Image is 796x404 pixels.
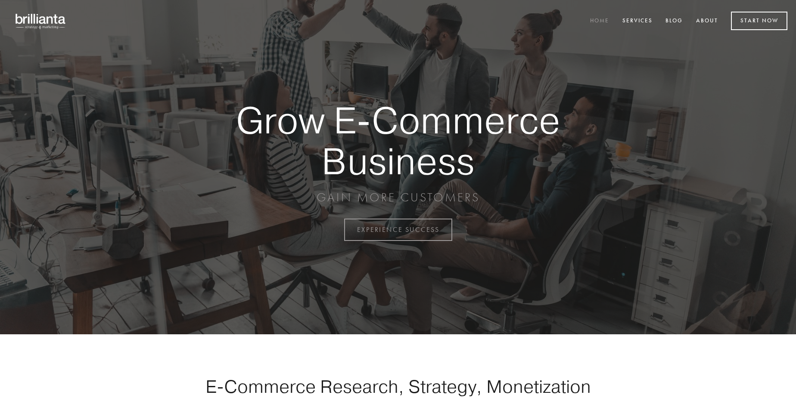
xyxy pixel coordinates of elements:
p: GAIN MORE CUSTOMERS [206,190,590,205]
a: Home [585,14,615,28]
a: Blog [660,14,688,28]
a: EXPERIENCE SUCCESS [344,219,452,241]
h1: E-Commerce Research, Strategy, Monetization [178,376,618,397]
strong: Grow E-Commerce Business [206,100,590,181]
a: About [690,14,724,28]
img: brillianta - research, strategy, marketing [9,9,73,34]
a: Start Now [731,12,787,30]
a: Services [617,14,658,28]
